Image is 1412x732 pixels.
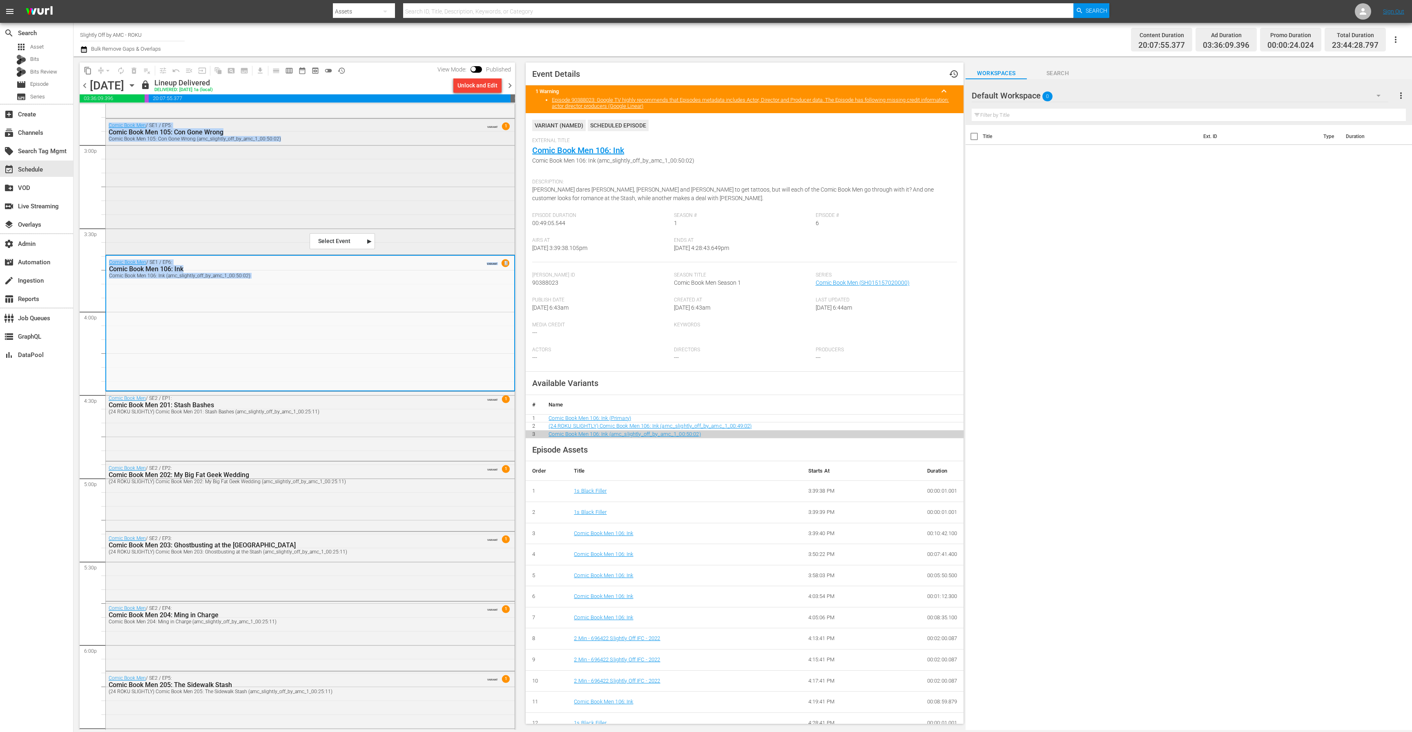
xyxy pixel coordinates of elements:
[109,409,468,415] div: (24 ROKU SLIGHTLY) Comic Book Men 201: Stash Bashes (amc_slightly_off_by_amc_1_00:25:11)
[532,322,670,328] span: Media Credit
[1198,125,1318,148] th: Ext. ID
[487,259,497,265] span: VARIANT
[30,55,39,63] span: Bits
[109,605,468,625] div: / SE2 / EP4:
[16,55,26,65] div: Bits
[81,64,94,77] span: Copy Lineup
[532,156,953,165] span: Comic Book Men 106: Ink (amc_slightly_off_by_amc_1_00:50:02)
[802,607,921,628] td: 4:05:06 PM
[532,445,588,455] span: Episode Assets
[532,212,670,219] span: Episode Duration
[84,67,92,75] span: content_copy
[549,415,631,421] a: Comic Book Men 106: Ink (Primary)
[921,544,964,565] td: 00:07:41.400
[225,64,238,77] span: Create Search Block
[4,313,14,323] span: Job Queues
[487,605,498,611] span: VARIANT
[934,81,954,101] button: keyboard_arrow_up
[532,138,953,144] span: External Title
[502,535,510,543] span: 1
[816,272,953,279] span: Series
[526,461,567,481] th: Order
[109,401,468,409] div: Comic Book Men 201: Stash Bashes
[532,378,598,388] span: Available Variants
[816,354,821,361] span: ---
[114,64,127,77] span: Loop Content
[526,649,567,670] td: 9
[921,523,964,544] td: 00:10:42.100
[311,67,319,75] span: preview_outlined
[567,461,801,481] th: Title
[921,649,964,670] td: 00:02:00.087
[532,220,565,226] span: 00:49:05.544
[4,276,14,286] span: Ingestion
[549,423,752,429] a: (24 ROKU SLIGHTLY) Comic Book Men 106: Ink (amc_slightly_off_by_amc_1_00:49:02)
[109,259,146,265] a: Comic Book Men
[983,125,1198,148] th: Title
[285,67,293,75] span: calendar_view_week_outlined
[502,605,510,613] span: 1
[109,479,468,484] div: (24 ROKU SLIGHTLY) Comic Book Men 202: My Big Fat Geek Wedding (amc_slightly_off_by_amc_1_00:25:11)
[502,675,510,683] span: 1
[502,259,509,267] span: 1
[532,329,537,336] span: ---
[588,120,649,131] div: Scheduled Episode
[457,78,497,93] div: Unlock and Edit
[30,80,49,88] span: Episode
[487,395,498,401] span: VARIANT
[154,62,170,78] span: Customize Events
[283,64,296,77] span: Week Calendar View
[532,179,953,185] span: Description:
[4,183,14,193] span: VOD
[30,93,45,101] span: Series
[170,64,183,77] span: Revert to Primary Episode
[149,94,511,103] span: 20:07:55.377
[972,84,1388,107] div: Default Workspace
[109,471,468,479] div: Comic Book Men 202: My Big Fat Geek Wedding
[574,593,633,599] a: Comic Book Men 106: Ink
[574,699,633,705] a: Comic Book Men 106: Ink
[109,619,468,625] div: Comic Book Men 204: Ming in Charge (amc_slightly_off_by_amc_1_00:25:11)
[109,123,146,128] a: Comic Book Men
[4,146,14,156] span: Search Tag Mgmt
[816,304,852,311] span: [DATE] 6:44am
[574,509,607,515] a: 1s Black Filler
[532,120,586,131] div: VARIANT ( NAMED )
[674,279,741,286] span: Comic Book Men Season 1
[487,464,498,471] span: VARIANT
[154,87,213,93] div: DELIVERED: [DATE] 1a (local)
[526,692,567,713] td: 11
[944,64,964,84] button: history
[574,488,607,494] a: 1s Black Filler
[1396,86,1406,105] button: more_vert
[574,530,633,536] a: Comic Book Men 106: Ink
[549,431,700,437] a: Comic Book Men 106: Ink (amc_slightly_off_by_amc_1_00:50:02)
[4,294,14,304] span: Reports
[921,565,964,586] td: 00:05:50.500
[535,88,934,94] title: 1 Warning
[1138,29,1185,41] div: Content Duration
[674,347,812,353] span: Directors
[526,607,567,628] td: 7
[802,649,921,670] td: 4:15:41 PM
[674,354,679,361] span: ---
[1043,88,1053,105] span: 0
[1086,3,1107,18] span: Search
[802,502,921,523] td: 3:39:39 PM
[574,572,633,578] a: Comic Book Men 106: Ink
[4,257,14,267] span: Automation
[511,94,515,103] span: 00:15:31.203
[487,674,498,681] span: VARIANT
[16,67,26,77] div: Bits Review
[5,7,15,16] span: menu
[526,523,567,544] td: 3
[816,347,953,353] span: Producers
[322,64,335,77] span: 24 hours Lineup View is OFF
[532,304,569,311] span: [DATE] 6:43am
[574,551,633,557] a: Comic Book Men 106: Ink
[502,465,510,473] span: 1
[802,692,921,713] td: 4:19:41 PM
[310,236,375,247] div: Select Event
[487,122,498,128] span: VARIANT
[453,78,502,93] button: Unlock and Edit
